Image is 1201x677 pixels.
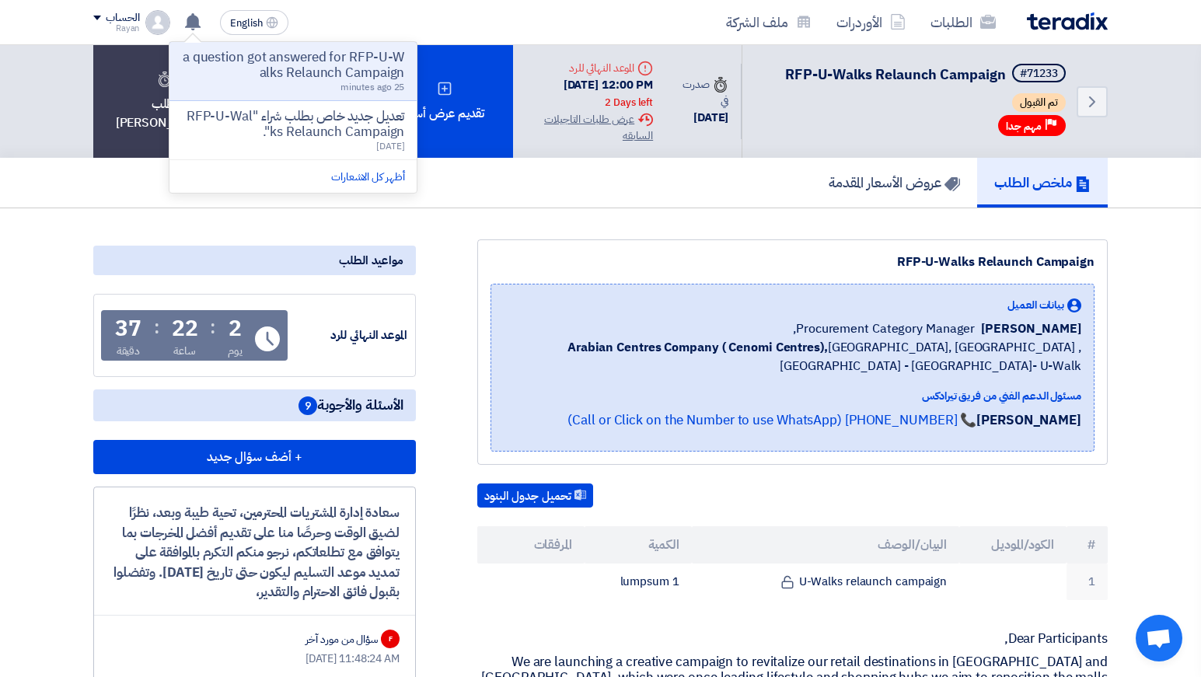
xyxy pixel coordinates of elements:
div: الموعد النهائي للرد [525,60,653,76]
div: [DATE] 11:48:24 AM [110,651,400,667]
span: [DATE] [376,139,404,153]
span: تم القبول [1012,93,1066,112]
h5: ملخص الطلب [994,173,1091,191]
span: RFP-U-Walks Relaunch Campaign [785,64,1006,85]
div: طلب [PERSON_NAME] [93,45,233,158]
div: [DATE] 12:00 PM [525,76,653,111]
div: ساعة [173,343,196,359]
div: 2 [229,318,242,340]
div: مواعيد الطلب [93,246,416,275]
div: عرض طلبات التاجيلات السابقه [525,111,653,144]
img: Teradix logo [1027,12,1108,30]
div: صدرت في [678,76,728,109]
div: مسئول الدعم الفني من فريق تيرادكس [504,388,1081,404]
a: أظهر كل الاشعارات [331,169,404,185]
div: Open chat [1136,615,1182,661]
span: الأسئلة والأجوبة [299,396,403,415]
th: الكمية [585,526,692,564]
div: : [210,313,215,341]
th: المرفقات [477,526,585,564]
td: 1 [1067,564,1108,600]
a: ملف الشركة [714,4,824,40]
p: تعديل جديد خاص بطلب شراء "RFP-U-Walks Relaunch Campaign". [182,109,404,140]
div: RFP-U-Walks Relaunch Campaign [491,253,1095,271]
h5: RFP-U-Walks Relaunch Campaign [785,64,1069,85]
button: + أضف سؤال جديد [93,440,416,474]
div: 22 [172,318,198,340]
div: Rayan [93,24,139,33]
div: سؤال من مورد آخر [305,631,378,647]
div: [DATE] [678,109,728,127]
a: الأوردرات [824,4,918,40]
div: #71233 [1020,68,1058,79]
p: a question got answered for RFP-U-Walks Relaunch Campaign [182,50,404,81]
button: English [220,10,288,35]
td: U-Walks relaunch campaign [692,564,960,600]
div: 37 [115,318,141,340]
span: [PERSON_NAME] [981,319,1081,338]
th: الكود/الموديل [959,526,1067,564]
b: Arabian Centres Company ( Cenomi Centres), [567,338,828,357]
p: Dear Participants, [477,631,1108,647]
span: بيانات العميل [1007,297,1064,313]
div: F [381,630,400,648]
div: يوم [228,343,243,359]
td: 1 lumpsum [585,564,692,600]
strong: [PERSON_NAME] [976,410,1081,430]
span: English [230,18,263,29]
a: الطلبات [918,4,1008,40]
span: مهم جدا [1006,119,1042,134]
span: [GEOGRAPHIC_DATA], [GEOGRAPHIC_DATA] ,[GEOGRAPHIC_DATA] - [GEOGRAPHIC_DATA]- U-Walk [504,338,1081,375]
a: ملخص الطلب [977,158,1108,208]
a: 📞 [PHONE_NUMBER] (Call or Click on the Number to use WhatsApp) [567,410,976,430]
h5: عروض الأسعار المقدمة [829,173,960,191]
span: 25 minutes ago [340,80,405,94]
a: عروض الأسعار المقدمة [812,158,977,208]
div: : [154,313,159,341]
th: # [1067,526,1108,564]
div: الحساب [106,12,139,25]
th: البيان/الوصف [692,526,960,564]
div: 2 Days left [605,95,653,110]
span: 9 [299,396,317,415]
img: profile_test.png [145,10,170,35]
div: سعادة إدارة المشتريات المحترمين، تحية طيبة وبعد، نظرًا لضيق الوقت وحرصًا منا على تقديم أفضل المخر... [110,503,400,602]
div: دقيقة [117,343,141,359]
div: الموعد النهائي للرد [291,326,407,344]
div: تقديم عرض أسعار [373,45,513,158]
button: تحميل جدول البنود [477,483,593,508]
span: Procurement Category Manager, [793,319,975,338]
